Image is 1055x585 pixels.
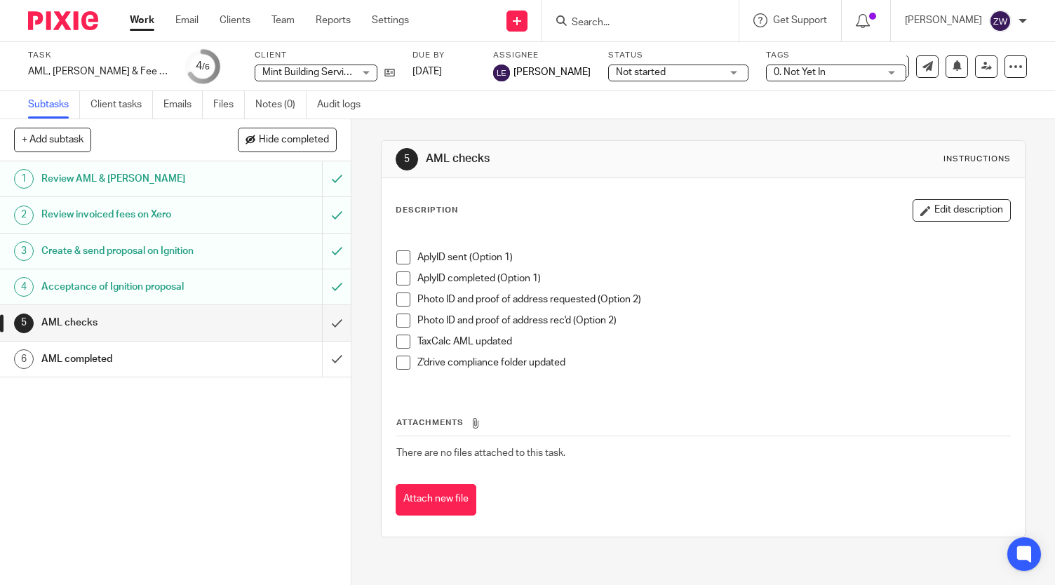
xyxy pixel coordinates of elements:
[396,484,476,516] button: Attach new file
[417,271,1010,285] p: AplyID completed (Option 1)
[417,356,1010,370] p: Z'drive compliance folder updated
[28,50,168,61] label: Task
[28,65,168,79] div: AML, LoE &amp; Fee renewal
[396,148,418,170] div: 5
[317,91,371,119] a: Audit logs
[396,205,458,216] p: Description
[943,154,1011,165] div: Instructions
[238,128,337,152] button: Hide completed
[14,128,91,152] button: + Add subtask
[616,67,666,77] span: Not started
[14,169,34,189] div: 1
[570,17,697,29] input: Search
[396,448,565,458] span: There are no files attached to this task.
[255,91,307,119] a: Notes (0)
[766,50,906,61] label: Tags
[412,50,476,61] label: Due by
[90,91,153,119] a: Client tasks
[41,349,220,370] h1: AML completed
[417,335,1010,349] p: TaxCalc AML updated
[14,277,34,297] div: 4
[513,65,591,79] span: [PERSON_NAME]
[396,419,464,426] span: Attachments
[130,13,154,27] a: Work
[175,13,199,27] a: Email
[14,206,34,225] div: 2
[14,314,34,333] div: 5
[316,13,351,27] a: Reports
[220,13,250,27] a: Clients
[28,91,80,119] a: Subtasks
[213,91,245,119] a: Files
[493,65,510,81] img: svg%3E
[372,13,409,27] a: Settings
[412,67,442,76] span: [DATE]
[259,135,329,146] span: Hide completed
[417,314,1010,328] p: Photo ID and proof of address rec'd (Option 2)
[417,292,1010,307] p: Photo ID and proof of address requested (Option 2)
[28,11,98,30] img: Pixie
[426,152,734,166] h1: AML checks
[41,204,220,225] h1: Review invoiced fees on Xero
[41,312,220,333] h1: AML checks
[905,13,982,27] p: [PERSON_NAME]
[913,199,1011,222] button: Edit description
[41,168,220,189] h1: Review AML & [PERSON_NAME]
[773,15,827,25] span: Get Support
[14,349,34,369] div: 6
[493,50,591,61] label: Assignee
[14,241,34,261] div: 3
[196,58,210,74] div: 4
[608,50,748,61] label: Status
[774,67,826,77] span: 0. Not Yet In
[417,250,1010,264] p: AplyID sent (Option 1)
[163,91,203,119] a: Emails
[202,63,210,71] small: /6
[255,50,395,61] label: Client
[41,276,220,297] h1: Acceptance of Ignition proposal
[28,65,168,79] div: AML, [PERSON_NAME] & Fee renewal
[989,10,1012,32] img: svg%3E
[271,13,295,27] a: Team
[262,67,377,77] span: Mint Building Services Ltd
[41,241,220,262] h1: Create & send proposal on Ignition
